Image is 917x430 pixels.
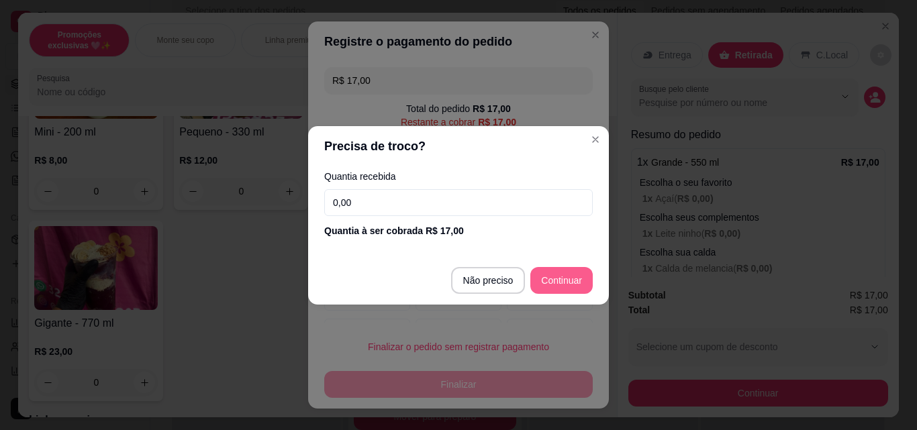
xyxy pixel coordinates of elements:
[530,267,593,294] button: Continuar
[324,172,593,181] label: Quantia recebida
[451,267,526,294] button: Não preciso
[585,129,606,150] button: Close
[324,224,593,237] div: Quantia à ser cobrada R$ 17,00
[308,126,609,166] header: Precisa de troco?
